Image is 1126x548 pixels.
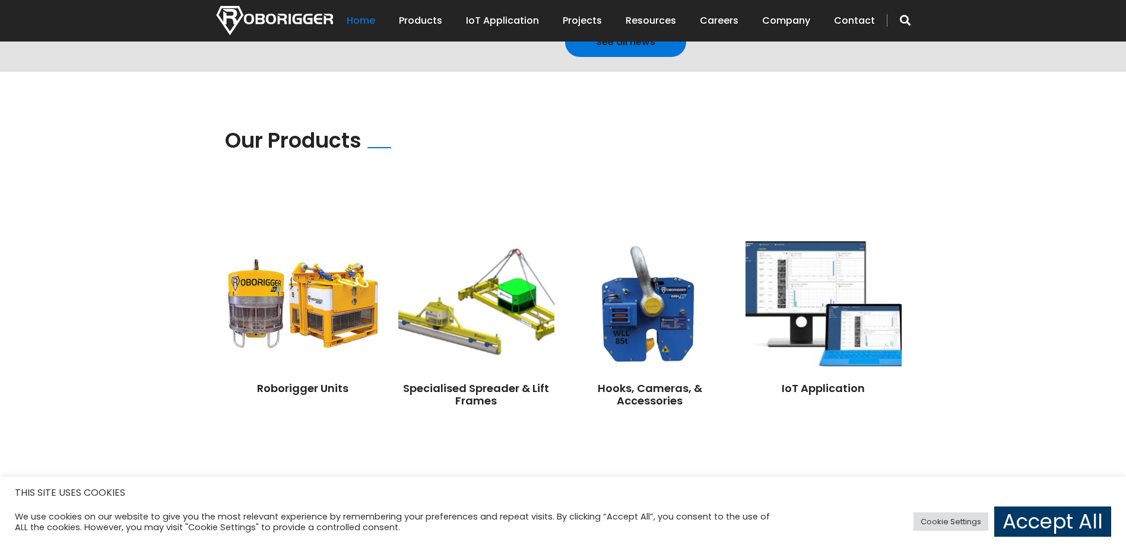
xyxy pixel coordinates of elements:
[598,381,702,409] a: Hooks, Cameras, & Accessories
[565,27,686,57] a: See all news
[700,2,738,39] a: Careers
[216,6,333,35] img: Nortech
[225,128,361,153] h2: Our Products
[914,512,988,531] a: Cookie Settings
[15,511,782,533] div: We use cookies on our website to give you the most relevant experience by remembering your prefer...
[563,2,602,39] a: Projects
[834,2,875,39] a: Contact
[466,2,539,39] a: IoT Application
[399,2,442,39] a: Products
[762,2,810,39] a: Company
[347,2,375,39] a: Home
[626,2,676,39] a: Resources
[257,381,348,396] a: Roborigger Units
[403,381,549,409] a: Specialised Spreader & Lift Frames
[15,485,1111,501] h5: THIS SITE USES COOKIES
[782,381,865,396] a: IoT Application
[994,506,1111,537] a: Accept All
